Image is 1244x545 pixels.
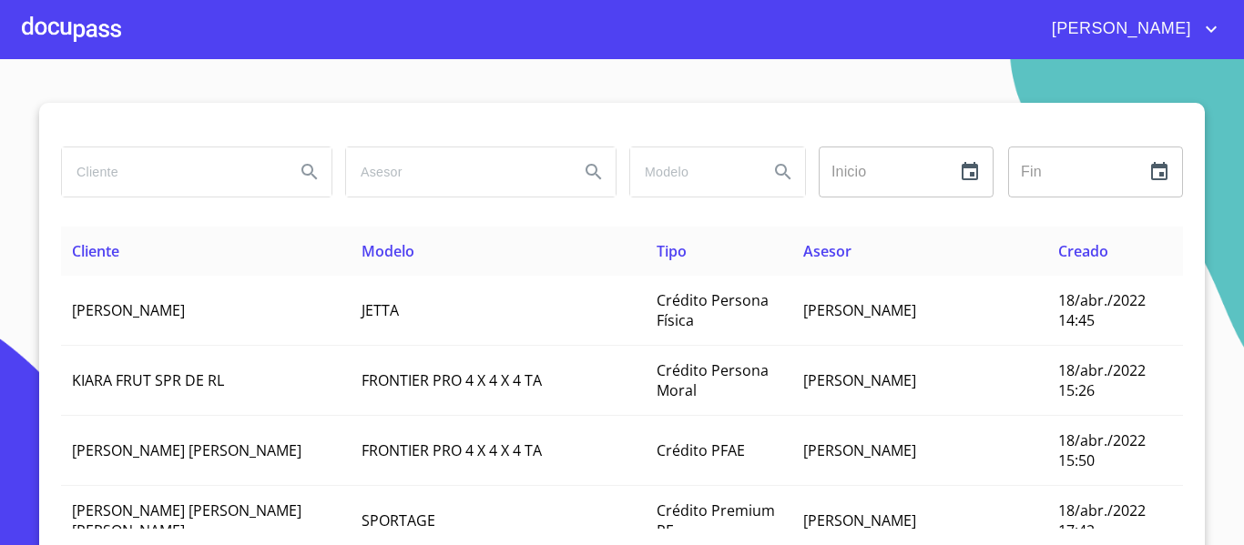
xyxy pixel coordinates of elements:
button: account of current user [1038,15,1222,44]
span: JETTA [362,300,399,320]
span: [PERSON_NAME] [803,370,916,390]
span: SPORTAGE [362,510,435,530]
span: Crédito Premium PF [657,500,775,540]
span: Crédito Persona Moral [657,360,769,400]
span: [PERSON_NAME] [803,510,916,530]
input: search [62,147,280,197]
span: Tipo [657,241,687,261]
span: Asesor [803,241,851,261]
span: [PERSON_NAME] [803,440,916,460]
span: Cliente [72,241,119,261]
span: FRONTIER PRO 4 X 4 X 4 TA [362,440,542,460]
input: search [346,147,565,197]
button: Search [288,150,331,194]
span: 18/abr./2022 14:45 [1058,290,1146,330]
span: Creado [1058,241,1108,261]
span: Crédito Persona Física [657,290,769,330]
span: [PERSON_NAME] [PERSON_NAME] [72,440,301,460]
span: 18/abr./2022 17:42 [1058,500,1146,540]
span: Crédito PFAE [657,440,745,460]
input: search [630,147,754,197]
span: FRONTIER PRO 4 X 4 X 4 TA [362,370,542,390]
span: 18/abr./2022 15:26 [1058,360,1146,400]
button: Search [572,150,616,194]
span: [PERSON_NAME] [1038,15,1200,44]
span: 18/abr./2022 15:50 [1058,430,1146,470]
span: Modelo [362,241,414,261]
span: KIARA FRUT SPR DE RL [72,370,224,390]
span: [PERSON_NAME] [72,300,185,320]
span: [PERSON_NAME] [803,300,916,320]
span: [PERSON_NAME] [PERSON_NAME] [PERSON_NAME] [72,500,301,540]
button: Search [761,150,805,194]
